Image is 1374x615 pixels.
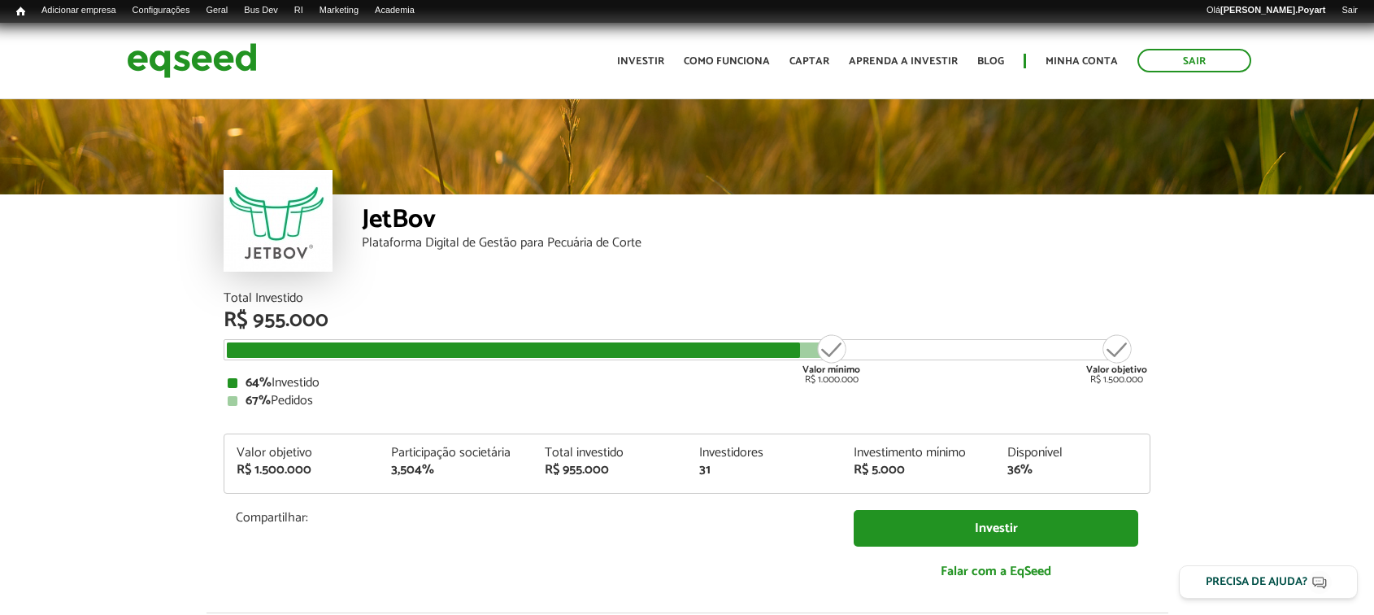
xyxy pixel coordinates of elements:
div: Plataforma Digital de Gestão para Pecuária de Corte [362,237,1150,250]
span: Início [16,6,25,17]
div: R$ 5.000 [854,464,984,477]
div: Total investido [545,447,675,460]
a: Como funciona [684,56,770,67]
a: Sair [1333,4,1366,17]
a: Adicionar empresa [33,4,124,17]
div: Investimento mínimo [854,447,984,460]
a: Blog [977,56,1004,67]
a: Captar [789,56,829,67]
a: Marketing [311,4,367,17]
div: Investidores [699,447,829,460]
div: Participação societária [391,447,521,460]
a: Início [8,4,33,20]
a: Bus Dev [236,4,286,17]
a: Olá[PERSON_NAME].Poyart [1198,4,1334,17]
strong: Valor objetivo [1086,362,1147,377]
a: Sair [1137,49,1251,72]
div: R$ 1.500.000 [237,464,367,477]
a: Falar com a EqSeed [854,555,1138,588]
a: RI [286,4,311,17]
img: EqSeed [127,39,257,82]
strong: [PERSON_NAME].Poyart [1220,5,1325,15]
a: Geral [198,4,236,17]
div: R$ 955.000 [545,464,675,477]
div: Valor objetivo [237,447,367,460]
div: R$ 1.500.000 [1086,333,1147,385]
div: 31 [699,464,829,477]
strong: 64% [246,372,272,394]
strong: 67% [246,390,271,412]
a: Investir [854,510,1138,547]
a: Investir [617,56,664,67]
a: Configurações [124,4,198,17]
div: R$ 955.000 [224,310,1150,331]
div: Total Investido [224,292,1150,305]
div: Pedidos [228,395,1146,408]
strong: Valor mínimo [802,362,860,377]
a: Aprenda a investir [849,56,958,67]
div: Investido [228,377,1146,390]
p: Compartilhar: [236,510,829,526]
a: Academia [367,4,423,17]
div: Disponível [1007,447,1137,460]
div: 3,504% [391,464,521,477]
div: R$ 1.000.000 [801,333,862,385]
a: Minha conta [1046,56,1118,67]
div: 36% [1007,464,1137,477]
div: JetBov [362,207,1150,237]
